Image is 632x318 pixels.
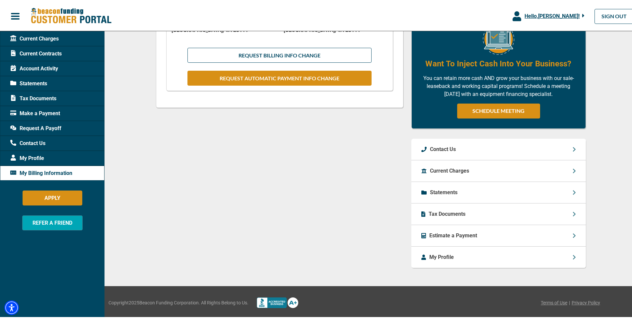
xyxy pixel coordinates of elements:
span: Contact Us [10,138,45,146]
span: Make a Payment [10,108,60,116]
img: Beacon Funding Customer Portal Logo [31,6,111,23]
img: Equipment Financing Online Image [483,22,514,53]
span: Account Activity [10,63,58,71]
button: REQUEST BILLING INFO CHANGE [187,46,371,61]
img: Better Bussines Beareau logo A+ [257,296,298,307]
p: You can retain more cash AND grow your business with our sale-leaseback and working capital progr... [422,73,576,97]
span: | [569,298,570,305]
button: APPLY [23,189,82,204]
div: Accessibility Menu [4,299,19,314]
p: Estimate a Payment [429,230,477,238]
span: Hello, [PERSON_NAME] ! [525,12,580,18]
span: My Profile [10,153,44,161]
span: Statements [10,78,47,86]
a: Privacy Policy [572,298,600,305]
span: My Billing Information [10,168,72,176]
span: Request A Payoff [10,123,61,131]
button: REFER A FRIEND [22,214,83,229]
p: Tax Documents [429,209,465,217]
a: Terms of Use [541,298,567,305]
p: My Profile [429,252,454,260]
button: REQUEST AUTOMATIC PAYMENT INFO CHANGE [187,69,371,84]
span: Tax Documents [10,93,56,101]
p: Statements [430,187,457,195]
h4: Want To Inject Cash Into Your Business? [425,57,571,68]
span: Current Charges [10,34,59,41]
p: Current Charges [430,166,469,174]
p: Contact Us [430,144,456,152]
a: SCHEDULE MEETING [457,102,540,117]
span: Copyright 2025 Beacon Funding Corporation. All Rights Belong to Us. [108,298,248,305]
span: Current Contracts [10,48,62,56]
